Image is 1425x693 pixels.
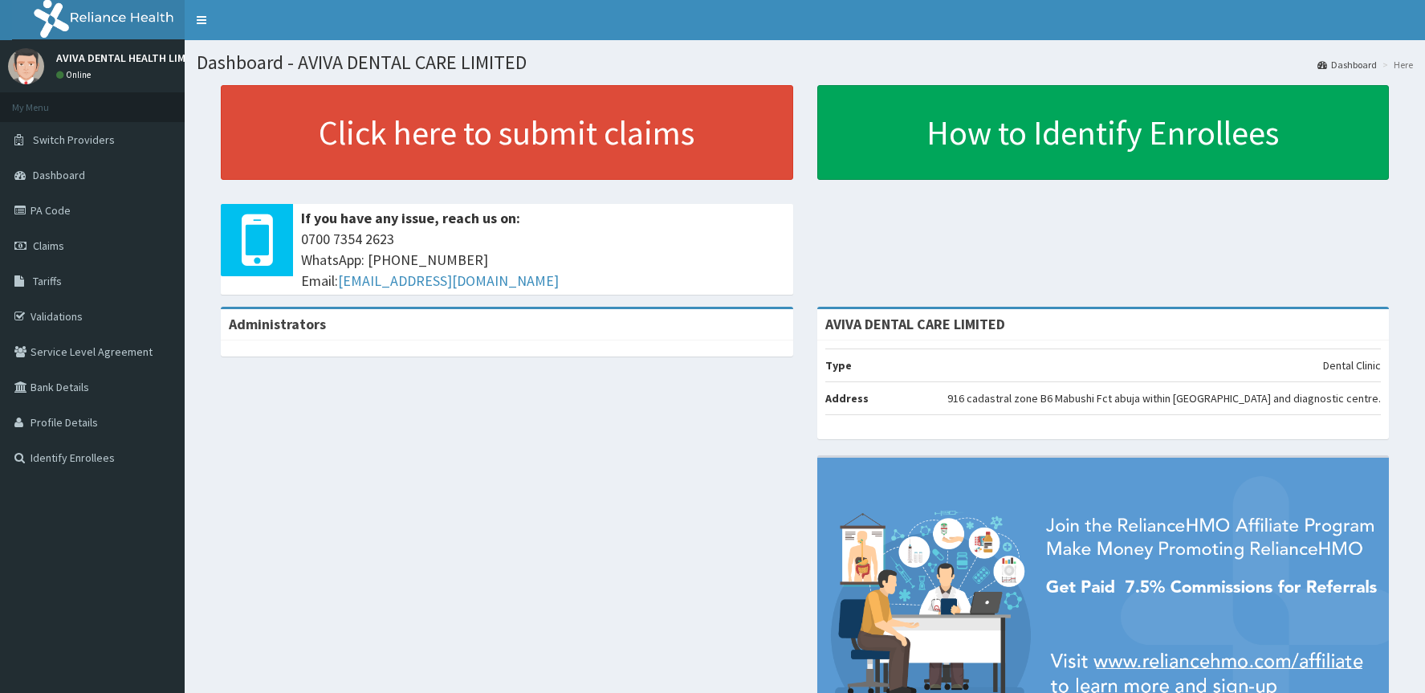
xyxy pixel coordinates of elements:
[221,85,793,180] a: Click here to submit claims
[56,69,95,80] a: Online
[33,132,115,147] span: Switch Providers
[1317,58,1377,71] a: Dashboard
[825,391,869,406] b: Address
[1378,58,1413,71] li: Here
[56,52,209,63] p: AVIVA DENTAL HEALTH LIMITED
[229,315,326,333] b: Administrators
[947,390,1381,406] p: 916 cadastral zone B6 Mabushi Fct abuja within [GEOGRAPHIC_DATA] and diagnostic centre.
[8,48,44,84] img: User Image
[197,52,1413,73] h1: Dashboard - AVIVA DENTAL CARE LIMITED
[817,85,1390,180] a: How to Identify Enrollees
[301,209,520,227] b: If you have any issue, reach us on:
[825,358,852,373] b: Type
[1323,357,1381,373] p: Dental Clinic
[301,229,785,291] span: 0700 7354 2623 WhatsApp: [PHONE_NUMBER] Email:
[33,238,64,253] span: Claims
[338,271,559,290] a: [EMAIL_ADDRESS][DOMAIN_NAME]
[33,168,85,182] span: Dashboard
[825,315,1005,333] strong: AVIVA DENTAL CARE LIMITED
[33,274,62,288] span: Tariffs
